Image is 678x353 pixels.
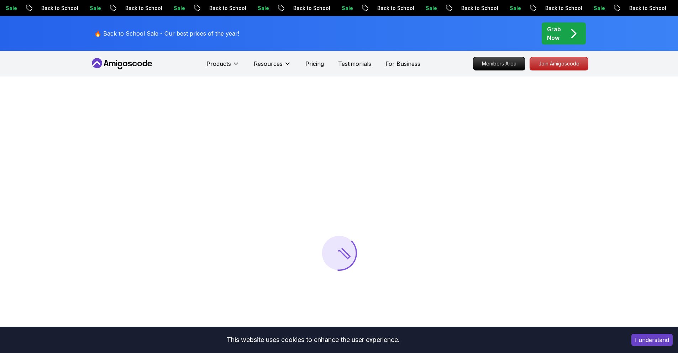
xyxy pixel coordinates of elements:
p: Sale [418,5,441,12]
p: Back to School [369,5,418,12]
a: Members Area [473,57,525,70]
a: For Business [385,59,420,68]
p: Back to School [621,5,670,12]
p: Sale [250,5,273,12]
p: Sale [502,5,525,12]
p: Back to School [33,5,82,12]
p: Back to School [537,5,586,12]
p: Products [206,59,231,68]
p: Back to School [453,5,502,12]
button: Accept cookies [631,334,673,346]
p: Back to School [201,5,250,12]
p: 🔥 Back to School Sale - Our best prices of the year! [94,29,239,38]
a: Testimonials [338,59,371,68]
p: Sale [586,5,609,12]
p: Sale [166,5,189,12]
p: Back to School [285,5,334,12]
p: Sale [82,5,105,12]
a: Join Amigoscode [530,57,588,70]
p: Sale [334,5,357,12]
p: Grab Now [547,25,561,42]
a: Pricing [305,59,324,68]
p: Resources [254,59,283,68]
button: Products [206,59,240,74]
p: Join Amigoscode [530,57,588,70]
p: Back to School [117,5,166,12]
button: Resources [254,59,291,74]
div: This website uses cookies to enhance the user experience. [5,332,621,348]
